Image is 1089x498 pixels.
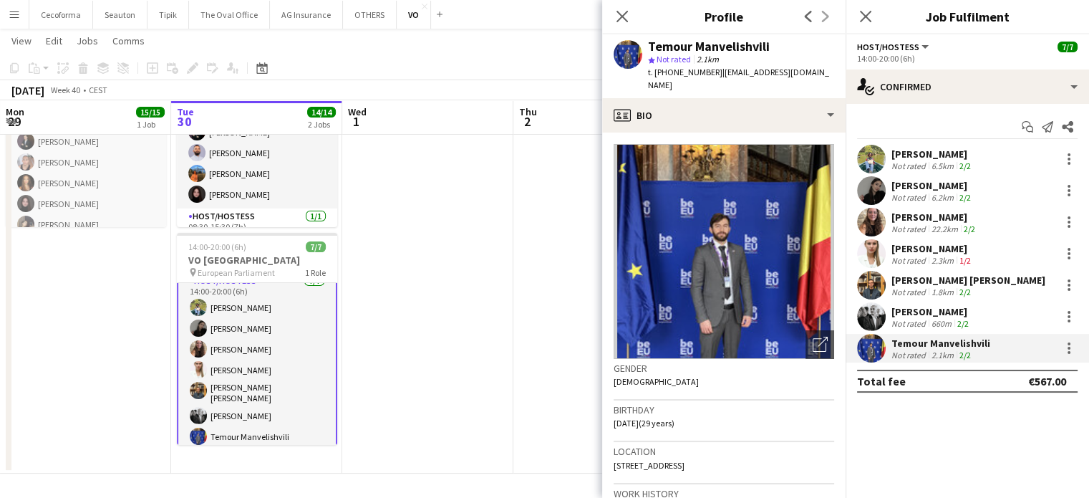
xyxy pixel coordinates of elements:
span: 29 [4,113,24,130]
button: AG Insurance [270,1,343,29]
span: 1 [346,113,367,130]
app-card-role: Host/Hostess7/708:00-12:00 (4h)[PERSON_NAME][PERSON_NAME][PERSON_NAME][PERSON_NAME][PERSON_NAME][... [6,65,166,239]
app-skills-label: 2/2 [959,287,971,297]
button: Seauton [93,1,147,29]
a: Comms [107,32,150,50]
h3: Profile [602,7,846,26]
span: 14/14 [307,107,336,118]
div: Not rated [891,255,929,266]
button: VO [397,1,431,29]
app-skills-label: 2/2 [959,192,971,203]
div: 22.2km [929,224,961,234]
div: 14:00-20:00 (6h) [857,53,1078,64]
button: The Oval Office [189,1,270,29]
div: Not rated [891,318,929,329]
div: Confirmed [846,70,1089,104]
div: 2 Jobs [308,119,335,130]
div: [PERSON_NAME] [891,305,972,318]
div: [DATE] [11,83,44,97]
div: Open photos pop-in [805,330,834,359]
div: 2.1km [929,350,957,360]
span: t. [PHONE_NUMBER] [648,67,722,77]
span: [DEMOGRAPHIC_DATA] [614,376,699,387]
span: Mon [6,105,24,118]
img: Crew avatar or photo [614,144,834,359]
a: Edit [40,32,68,50]
div: [PERSON_NAME] [891,211,978,224]
h3: Job Fulfilment [846,7,1089,26]
span: Edit [46,34,62,47]
span: Jobs [77,34,98,47]
div: [PERSON_NAME] [891,242,974,255]
div: Temour Manvelishvili [648,40,770,53]
div: 6.2km [929,192,957,203]
span: Not rated [657,54,691,64]
app-card-role: Host/Hostess7/714:00-20:00 (6h)[PERSON_NAME][PERSON_NAME][PERSON_NAME][PERSON_NAME][PERSON_NAME] ... [177,272,337,452]
span: View [11,34,32,47]
div: Temour Manvelishvili [891,337,990,350]
span: Week 40 [47,85,83,95]
div: 6.5km [929,161,957,171]
app-job-card: 14:00-20:00 (6h)7/7VO [GEOGRAPHIC_DATA] European Parliament1 RoleHost/Hostess7/714:00-20:00 (6h)[... [177,233,337,445]
span: Tue [177,105,194,118]
app-card-role: Host/Hostess5/508:30-14:30 (6h)[PERSON_NAME][PERSON_NAME][PERSON_NAME][PERSON_NAME][PERSON_NAME] [177,77,337,209]
app-card-role: Host/Hostess1/108:30-15:30 (7h) [177,209,337,257]
div: 1 Job [137,119,164,130]
div: Total fee [857,374,906,388]
span: 2.1km [694,54,722,64]
div: €567.00 [1028,374,1066,388]
span: 14:00-20:00 (6h) [188,241,246,252]
div: [PERSON_NAME] [PERSON_NAME] [891,274,1045,287]
button: Host/Hostess [857,42,931,52]
div: CEST [89,85,107,95]
span: Host/Hostess [857,42,919,52]
span: 30 [175,113,194,130]
h3: VO [GEOGRAPHIC_DATA] [177,254,337,267]
span: 2 [517,113,537,130]
span: 15/15 [136,107,165,118]
app-skills-label: 2/2 [959,161,971,171]
h3: Location [614,445,834,458]
div: 660m [929,318,954,329]
div: Bio [602,98,846,133]
a: Jobs [71,32,104,50]
div: Not rated [891,350,929,360]
div: 2.3km [929,255,957,266]
h3: Birthday [614,403,834,416]
span: 7/7 [1057,42,1078,52]
div: Not rated [891,192,929,203]
app-skills-label: 2/2 [957,318,969,329]
button: Cecoforma [29,1,93,29]
div: 1.8km [929,287,957,297]
button: OTHERS [343,1,397,29]
span: 7/7 [306,241,326,252]
div: [PERSON_NAME] [891,179,974,192]
app-skills-label: 2/2 [959,350,971,360]
div: [PERSON_NAME] [891,148,974,161]
h3: Gender [614,362,834,375]
div: Not rated [891,287,929,297]
span: 1 Role [305,267,326,278]
div: Not rated [891,224,929,234]
span: Comms [112,34,145,47]
div: Not rated [891,161,929,171]
span: [STREET_ADDRESS] [614,460,684,471]
app-skills-label: 1/2 [959,255,971,266]
a: View [6,32,37,50]
button: Tipik [147,1,189,29]
span: Thu [519,105,537,118]
span: | [EMAIL_ADDRESS][DOMAIN_NAME] [648,67,829,90]
span: Wed [348,105,367,118]
app-skills-label: 2/2 [964,224,975,234]
span: European Parliament [198,267,275,278]
span: [DATE] (29 years) [614,418,674,428]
